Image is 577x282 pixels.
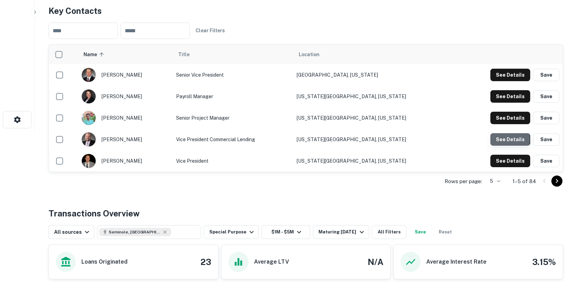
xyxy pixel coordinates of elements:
[293,150,456,172] td: [US_STATE][GEOGRAPHIC_DATA], [US_STATE]
[293,129,456,150] td: [US_STATE][GEOGRAPHIC_DATA], [US_STATE]
[533,112,559,124] button: Save
[551,176,562,187] button: Go to next page
[82,154,96,168] img: 1516934011797
[82,111,96,125] img: 1645038400137
[426,258,487,266] h6: Average Interest Rate
[173,150,293,172] td: Vice President
[49,5,563,17] h4: Key Contacts
[173,107,293,129] td: Senior Project Manager
[200,256,211,268] h4: 23
[173,86,293,107] td: Payroll Manager
[49,207,140,220] h4: Transactions Overview
[81,154,169,168] div: [PERSON_NAME]
[513,177,536,186] p: 1–5 of 84
[533,133,559,146] button: Save
[49,225,94,239] button: All sources
[81,111,169,125] div: [PERSON_NAME]
[173,129,293,150] td: Vice President Commercial Lending
[299,50,320,59] span: Location
[485,176,501,186] div: 5
[82,133,96,146] img: 1516843351012
[445,177,482,186] p: Rows per page:
[262,225,310,239] button: $1M - $5M
[409,225,431,239] button: Save your search to get updates of matches that match your search criteria.
[254,258,289,266] h6: Average LTV
[318,228,366,236] div: Maturing [DATE]
[532,256,556,268] h4: 3.15%
[313,225,369,239] button: Maturing [DATE]
[490,112,530,124] button: See Details
[368,256,383,268] h4: N/A
[173,45,293,64] th: Title
[372,225,406,239] button: All Filters
[54,228,91,236] div: All sources
[293,45,456,64] th: Location
[293,107,456,129] td: [US_STATE][GEOGRAPHIC_DATA], [US_STATE]
[542,227,577,260] iframe: Chat Widget
[82,68,96,82] img: 1517538310256
[82,89,96,103] img: 1710176396710
[81,258,128,266] h6: Loans Originated
[84,50,106,59] span: Name
[490,133,530,146] button: See Details
[81,132,169,147] div: [PERSON_NAME]
[81,89,169,104] div: [PERSON_NAME]
[490,155,530,167] button: See Details
[81,68,169,82] div: [PERSON_NAME]
[293,64,456,86] td: [GEOGRAPHIC_DATA], [US_STATE]
[193,24,228,37] button: Clear Filters
[490,90,530,103] button: See Details
[533,155,559,167] button: Save
[533,90,559,103] button: Save
[49,45,563,172] div: scrollable content
[173,64,293,86] td: Senior Vice President
[533,69,559,81] button: Save
[434,225,456,239] button: Reset
[78,45,173,64] th: Name
[293,86,456,107] td: [US_STATE][GEOGRAPHIC_DATA], [US_STATE]
[490,69,530,81] button: See Details
[109,229,161,235] span: Seminole, [GEOGRAPHIC_DATA], [GEOGRAPHIC_DATA]
[204,225,259,239] button: Special Purpose
[178,50,199,59] span: Title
